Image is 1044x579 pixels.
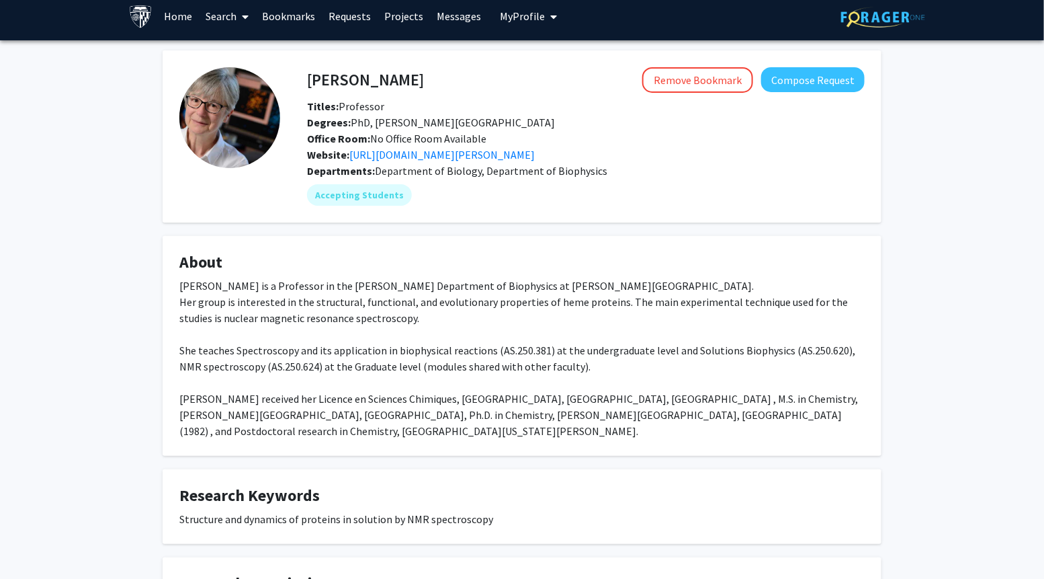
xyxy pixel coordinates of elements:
img: ForagerOne Logo [841,7,925,28]
div: Structure and dynamics of proteins in solution by NMR spectroscopy [179,511,865,527]
span: PhD, [PERSON_NAME][GEOGRAPHIC_DATA] [307,116,555,129]
a: Opens in a new tab [349,148,535,161]
img: Profile Picture [179,67,280,168]
h4: Research Keywords [179,486,865,506]
b: Titles: [307,100,339,113]
b: Degrees: [307,116,351,129]
iframe: Chat [10,518,57,569]
span: No Office Room Available [307,132,486,145]
span: My Profile [501,9,546,23]
b: Office Room: [307,132,370,145]
mat-chip: Accepting Students [307,184,412,206]
img: Johns Hopkins University Logo [129,5,153,28]
span: Department of Biology, Department of Biophysics [375,164,607,178]
h4: About [179,253,865,272]
div: [PERSON_NAME] is a Professor in the [PERSON_NAME] Department of Biophysics at [PERSON_NAME][GEOGR... [179,278,865,439]
b: Departments: [307,164,375,178]
h4: [PERSON_NAME] [307,67,424,92]
b: Website: [307,148,349,161]
button: Remove Bookmark [642,67,753,93]
button: Compose Request to Juliette Lecomte [761,67,865,92]
span: Professor [307,100,384,113]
